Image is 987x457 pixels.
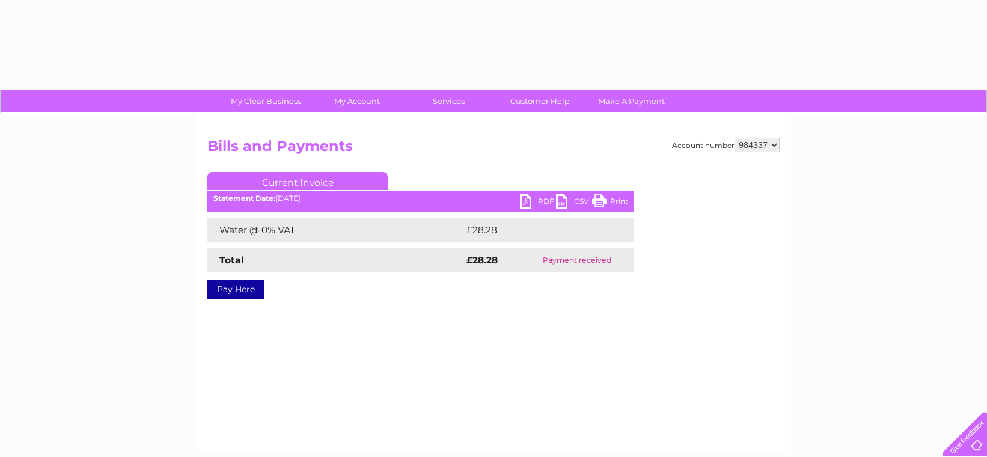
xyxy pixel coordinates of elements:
a: Current Invoice [207,172,388,190]
td: Water @ 0% VAT [207,218,463,242]
a: Make A Payment [582,90,681,112]
a: PDF [520,194,556,212]
b: Statement Date: [213,194,275,203]
a: Customer Help [490,90,590,112]
a: My Clear Business [216,90,316,112]
strong: Total [219,254,244,266]
strong: £28.28 [466,254,498,266]
td: Payment received [521,248,634,272]
a: Print [592,194,628,212]
a: CSV [556,194,592,212]
td: £28.28 [463,218,610,242]
a: Services [399,90,498,112]
h2: Bills and Payments [207,138,780,161]
a: My Account [308,90,407,112]
div: Account number [672,138,780,152]
div: [DATE] [207,194,634,203]
a: Pay Here [207,280,264,299]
